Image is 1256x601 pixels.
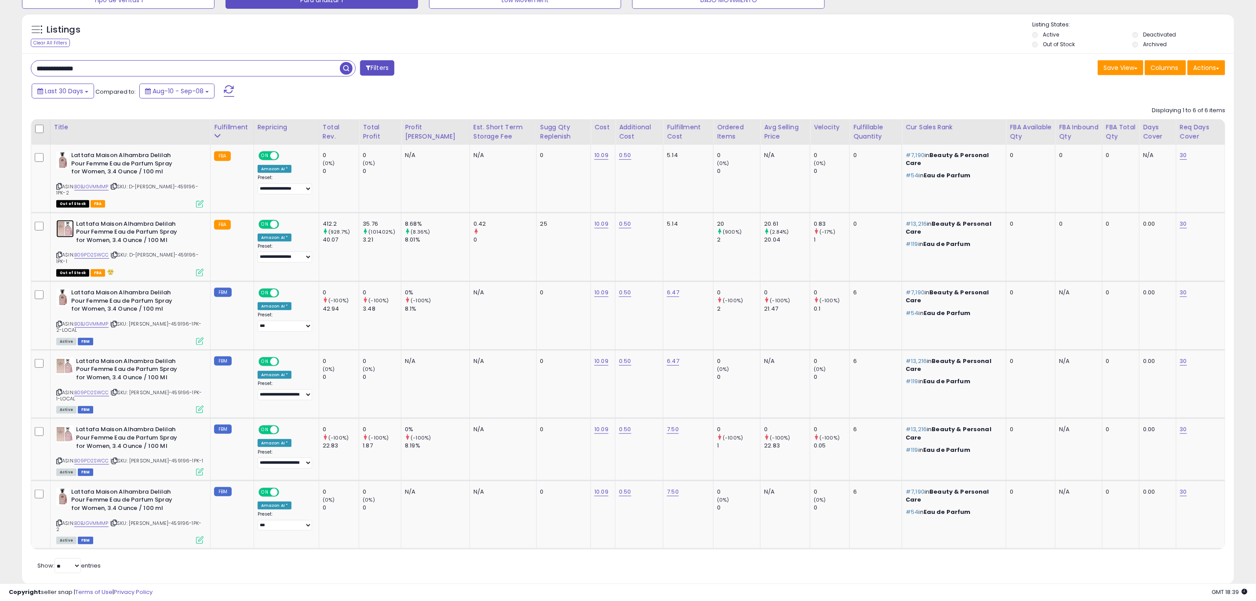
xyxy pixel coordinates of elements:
div: Avg Selling Price [764,123,806,141]
span: Eau de Parfum [924,171,971,180]
div: N/A [1143,151,1169,159]
div: 6 [853,488,895,496]
img: 41uV5ZqCl6L._SL40_.jpg [56,425,74,443]
div: Est. Short Term Storage Fee [473,123,533,141]
div: 0 [814,488,849,496]
div: N/A [1059,425,1095,433]
div: 0 [814,357,849,365]
div: N/A [1059,357,1095,365]
div: Fulfillment Cost [667,123,710,141]
div: 0 [1106,357,1133,365]
div: N/A [764,151,803,159]
a: 0.50 [619,357,631,366]
span: FBM [78,406,94,414]
a: 0.50 [619,220,631,228]
div: 0 [814,425,849,433]
label: Deactivated [1143,31,1176,38]
div: 0 [1010,151,1048,159]
div: 0 [540,425,584,433]
button: Save View [1098,60,1143,75]
div: 0 [323,289,359,297]
div: N/A [1059,289,1095,297]
div: 0 [717,425,760,433]
small: (-100%) [819,297,840,304]
small: FBM [214,288,231,297]
div: 0 [323,488,359,496]
div: Profit [PERSON_NAME] [405,123,466,141]
small: (-17%) [819,228,835,235]
label: Archived [1143,40,1167,48]
span: Beauty & Personal Care [906,288,989,304]
div: N/A [473,289,530,297]
small: (0%) [363,366,375,373]
div: 1.87 [363,442,401,450]
div: N/A [473,151,530,159]
a: 10.09 [594,220,608,228]
div: 0 [717,373,760,381]
div: 0.1 [814,305,849,313]
span: All listings currently available for purchase on Amazon [56,406,76,414]
div: Total Rev. [323,123,355,141]
small: FBM [214,487,231,496]
div: 0 [323,373,359,381]
div: 3.21 [363,236,401,244]
small: (-100%) [368,434,389,441]
p: Listing States: [1032,21,1234,29]
p: in [906,309,999,317]
div: N/A [405,488,463,496]
a: Terms of Use [75,588,113,596]
div: 35.76 [363,220,401,228]
span: ON [259,426,270,434]
p: in [906,289,999,304]
label: Out of Stock [1043,40,1075,48]
small: (2.84%) [770,228,789,235]
a: 0.50 [619,288,631,297]
div: 8.68% [405,220,470,228]
h5: Listings [47,24,80,36]
div: 0 [1106,488,1133,496]
a: B09PD2SWCC [74,251,109,259]
button: Actions [1187,60,1225,75]
p: in [906,377,999,385]
div: 0 [1059,220,1095,228]
div: N/A [405,357,463,365]
small: (-100%) [368,297,389,304]
div: ASIN: [56,357,204,413]
b: Lattafa Maison Alhambra Delilah Pour Femme Eau de Parfum Spray for Women, 3.4 Ounce / 100 Ml [76,425,183,452]
div: N/A [473,357,530,365]
div: Amazon AI * [258,439,292,447]
small: (0%) [363,160,375,167]
div: 25 [540,220,584,228]
div: 1 [717,442,760,450]
a: 0.50 [619,151,631,160]
a: 30 [1180,487,1187,496]
div: 0 [717,167,760,175]
div: 8.19% [405,442,470,450]
div: 6 [853,357,895,365]
div: 0 [814,151,849,159]
small: (-100%) [411,434,431,441]
div: 20.04 [764,236,810,244]
span: OFF [277,426,291,434]
b: Lattafa Maison Alhambra Delilah Pour Femme Eau de Parfum Spray for Women, 3.4 Ounce / 100 Ml [76,357,183,384]
small: (-100%) [411,297,431,304]
span: Aug-10 - Sep-08 [153,87,204,95]
div: 0 [323,425,359,433]
div: 2 [717,305,760,313]
div: Days Cover [1143,123,1172,141]
span: FBM [78,338,94,345]
span: Eau de Parfum [923,446,970,454]
p: in [906,425,999,441]
span: | SKU: D-[PERSON_NAME]-459196-1PK-2 [56,183,198,196]
div: 20 [717,220,760,228]
div: 6 [853,289,895,297]
div: Cur Sales Rank [906,123,1002,132]
button: Aug-10 - Sep-08 [139,84,215,99]
div: 0 [717,357,760,365]
div: 0% [405,289,470,297]
div: 0 [540,289,584,297]
div: Amazon AI * [258,371,292,379]
div: Amazon AI * [258,302,292,310]
div: 0 [1010,289,1048,297]
div: Preset: [258,175,312,194]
